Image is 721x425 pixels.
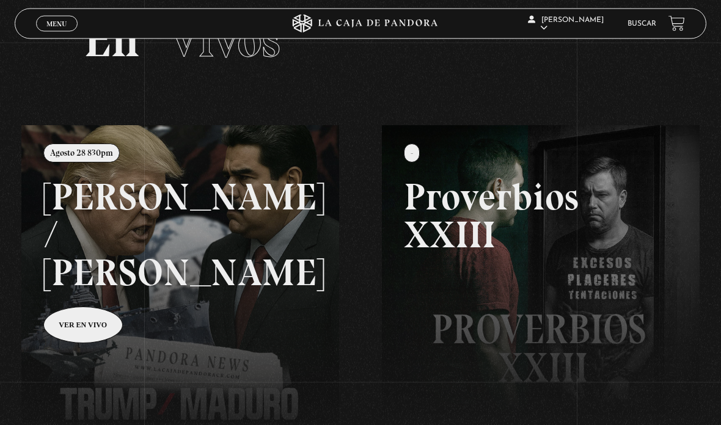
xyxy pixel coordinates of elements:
[668,15,685,32] a: View your shopping cart
[169,11,280,70] span: Vivos
[528,16,604,32] span: [PERSON_NAME]
[43,31,71,39] span: Cerrar
[46,20,67,27] span: Menu
[84,16,637,65] h2: En
[628,20,656,27] a: Buscar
